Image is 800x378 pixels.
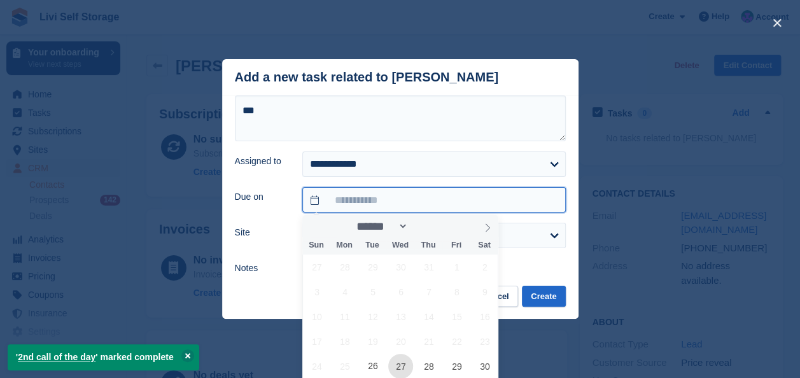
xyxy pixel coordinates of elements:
span: July 29, 2025 [360,255,385,279]
label: Notes [235,262,288,275]
span: August 18, 2025 [332,329,357,354]
div: Add a new task related to [PERSON_NAME] [235,70,499,85]
label: Due on [235,190,288,204]
span: August 14, 2025 [416,304,441,329]
span: August 3, 2025 [304,279,329,304]
span: August 20, 2025 [388,329,413,354]
span: August 23, 2025 [472,329,497,354]
span: Sun [302,241,330,249]
p: ' ' marked complete [8,344,199,370]
span: August 17, 2025 [304,329,329,354]
span: Fri [442,241,470,249]
span: August 7, 2025 [416,279,441,304]
span: July 28, 2025 [332,255,357,279]
span: August 2, 2025 [472,255,497,279]
span: August 9, 2025 [472,279,497,304]
span: Wed [386,241,414,249]
span: August 6, 2025 [388,279,413,304]
button: close [767,13,787,33]
span: August 11, 2025 [332,304,357,329]
span: August 13, 2025 [388,304,413,329]
span: August 10, 2025 [304,304,329,329]
select: Month [353,220,409,233]
label: Site [235,226,288,239]
span: August 12, 2025 [360,304,385,329]
span: Thu [414,241,442,249]
span: July 31, 2025 [416,255,441,279]
button: Create [522,286,565,307]
span: August 15, 2025 [444,304,469,329]
span: Tue [358,241,386,249]
a: 2nd call of the day [18,352,95,362]
span: August 1, 2025 [444,255,469,279]
span: Mon [330,241,358,249]
label: Assigned to [235,155,288,168]
span: Sat [470,241,498,249]
span: July 30, 2025 [388,255,413,279]
span: August 5, 2025 [360,279,385,304]
span: August 22, 2025 [444,329,469,354]
span: July 27, 2025 [304,255,329,279]
span: August 19, 2025 [360,329,385,354]
span: August 4, 2025 [332,279,357,304]
span: August 8, 2025 [444,279,469,304]
span: August 16, 2025 [472,304,497,329]
span: August 21, 2025 [416,329,441,354]
input: Year [408,220,448,233]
